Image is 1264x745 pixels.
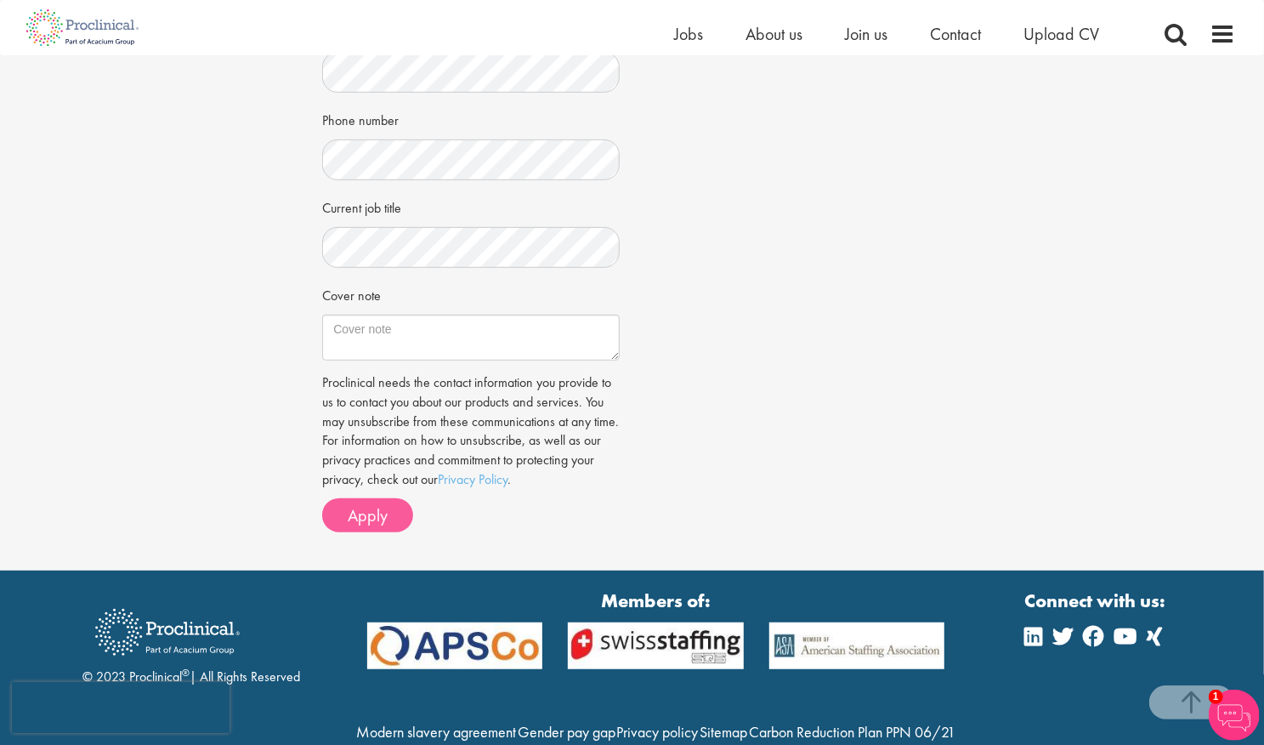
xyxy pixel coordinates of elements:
[700,722,747,742] a: Sitemap
[12,682,230,733] iframe: reCAPTCHA
[356,722,516,742] a: Modern slavery agreement
[367,588,945,614] strong: Members of:
[322,105,399,131] label: Phone number
[931,23,982,45] a: Contact
[746,23,803,45] a: About us
[438,470,507,488] a: Privacy Policy
[1024,23,1100,45] a: Upload CV
[675,23,704,45] a: Jobs
[322,281,381,306] label: Cover note
[518,722,615,742] a: Gender pay gap
[1024,588,1169,614] strong: Connect with us:
[1209,690,1223,704] span: 1
[322,498,413,532] button: Apply
[846,23,888,45] a: Join us
[322,193,401,219] label: Current job title
[82,596,300,687] div: © 2023 Proclinical | All Rights Reserved
[555,623,757,669] img: APSCo
[616,722,698,742] a: Privacy policy
[749,722,955,742] a: Carbon Reduction Plan PPN 06/21
[182,666,190,680] sup: ®
[757,623,958,669] img: APSCo
[322,373,619,490] p: Proclinical needs the contact information you provide to us to contact you about our products and...
[348,504,388,526] span: Apply
[1209,690,1260,741] img: Chatbot
[82,597,252,668] img: Proclinical Recruitment
[354,623,556,669] img: APSCo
